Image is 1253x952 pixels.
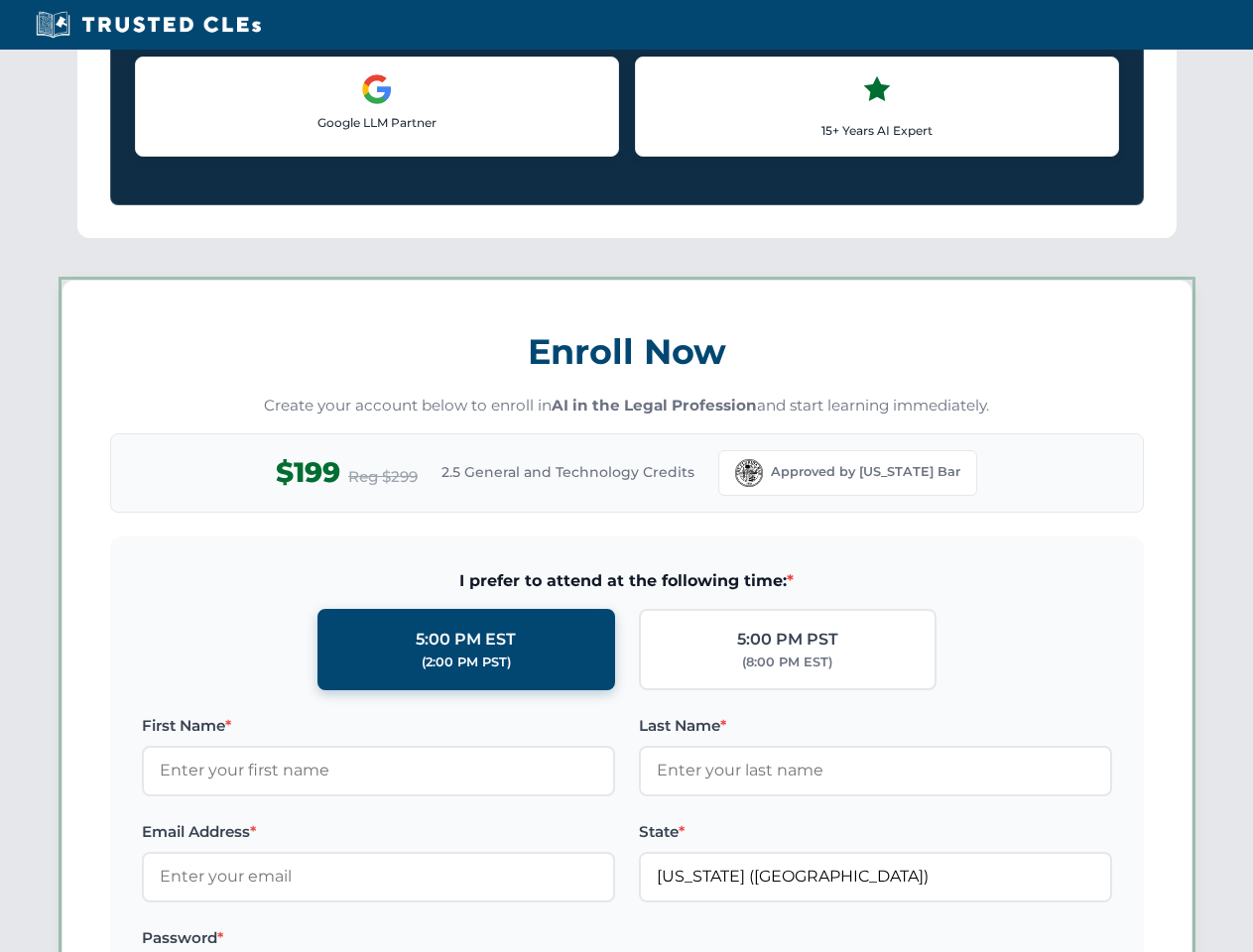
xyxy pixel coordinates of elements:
span: I prefer to attend at the following time: [142,568,1112,594]
input: Enter your first name [142,746,615,795]
p: Google LLM Partner [152,113,602,132]
p: Create your account below to enroll in and start learning immediately. [110,395,1144,417]
div: (2:00 PM PST) [422,653,511,672]
label: Last Name [639,714,1112,738]
div: 5:00 PM EST [416,627,516,653]
span: 2.5 General and Technology Credits [441,461,694,483]
img: Florida Bar [735,459,763,487]
input: Enter your last name [639,746,1112,795]
input: Enter your email [142,852,615,901]
label: First Name [142,714,615,738]
label: State [639,820,1112,844]
div: 5:00 PM PST [737,627,838,653]
img: Trusted CLEs [30,10,267,40]
label: Email Address [142,820,615,844]
p: 15+ Years AI Expert [652,121,1102,140]
img: Google [361,73,393,105]
label: Password [142,926,615,950]
span: Approved by [US_STATE] Bar [771,462,960,482]
span: Reg $299 [348,465,418,489]
strong: AI in the Legal Profession [552,396,757,415]
input: Florida (FL) [639,852,1112,901]
span: $199 [276,450,340,495]
h3: Enroll Now [110,320,1144,383]
div: (8:00 PM EST) [742,653,832,672]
